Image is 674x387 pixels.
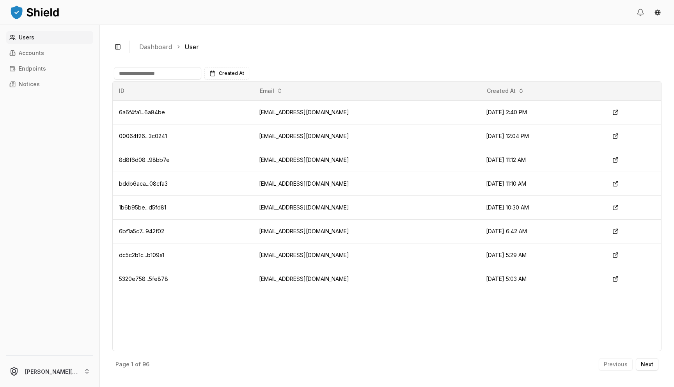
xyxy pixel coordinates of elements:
p: Users [19,35,34,40]
span: [DATE] 5:03 AM [486,275,527,282]
p: Endpoints [19,66,46,71]
a: Dashboard [139,42,172,51]
td: [EMAIL_ADDRESS][DOMAIN_NAME] [253,219,480,243]
span: 8d8f6d08...98bb7e [119,156,170,163]
span: 6a6f4fa1...6a84be [119,109,165,115]
td: [EMAIL_ADDRESS][DOMAIN_NAME] [253,172,480,195]
p: Page [115,362,129,367]
span: [DATE] 11:12 AM [486,156,526,163]
p: [PERSON_NAME][EMAIL_ADDRESS][DOMAIN_NAME] [25,367,78,376]
a: User [184,42,199,51]
a: Endpoints [6,62,93,75]
p: of [135,362,141,367]
span: 6bf1a5c7...942f02 [119,228,164,234]
a: Notices [6,78,93,91]
span: 1b6b95be...d5fd81 [119,204,166,211]
td: [EMAIL_ADDRESS][DOMAIN_NAME] [253,148,480,172]
td: [EMAIL_ADDRESS][DOMAIN_NAME] [253,267,480,291]
a: Users [6,31,93,44]
span: [DATE] 5:29 AM [486,252,527,258]
td: [EMAIL_ADDRESS][DOMAIN_NAME] [253,124,480,148]
p: 1 [131,362,133,367]
button: Email [257,85,286,97]
span: [DATE] 2:40 PM [486,109,527,115]
a: Accounts [6,47,93,59]
td: [EMAIL_ADDRESS][DOMAIN_NAME] [253,195,480,219]
span: dc5c2b1c...b109a1 [119,252,164,258]
td: [EMAIL_ADDRESS][DOMAIN_NAME] [253,100,480,124]
p: Notices [19,82,40,87]
button: [PERSON_NAME][EMAIL_ADDRESS][DOMAIN_NAME] [3,359,96,384]
button: Created At [204,67,249,80]
span: Created At [219,70,244,76]
p: 96 [142,362,149,367]
nav: breadcrumb [139,42,655,51]
img: ShieldPay Logo [9,4,60,20]
span: bddb6aca...08cfa3 [119,180,168,187]
span: [DATE] 11:10 AM [486,180,526,187]
td: [EMAIL_ADDRESS][DOMAIN_NAME] [253,243,480,267]
p: Accounts [19,50,44,56]
span: 00064f26...3c0241 [119,133,167,139]
button: Next [636,358,658,371]
button: Created At [484,85,527,97]
span: [DATE] 10:30 AM [486,204,529,211]
span: 5320e758...5fe878 [119,275,168,282]
p: Next [641,362,653,367]
th: ID [113,82,253,100]
span: [DATE] 12:04 PM [486,133,529,139]
span: [DATE] 6:42 AM [486,228,527,234]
